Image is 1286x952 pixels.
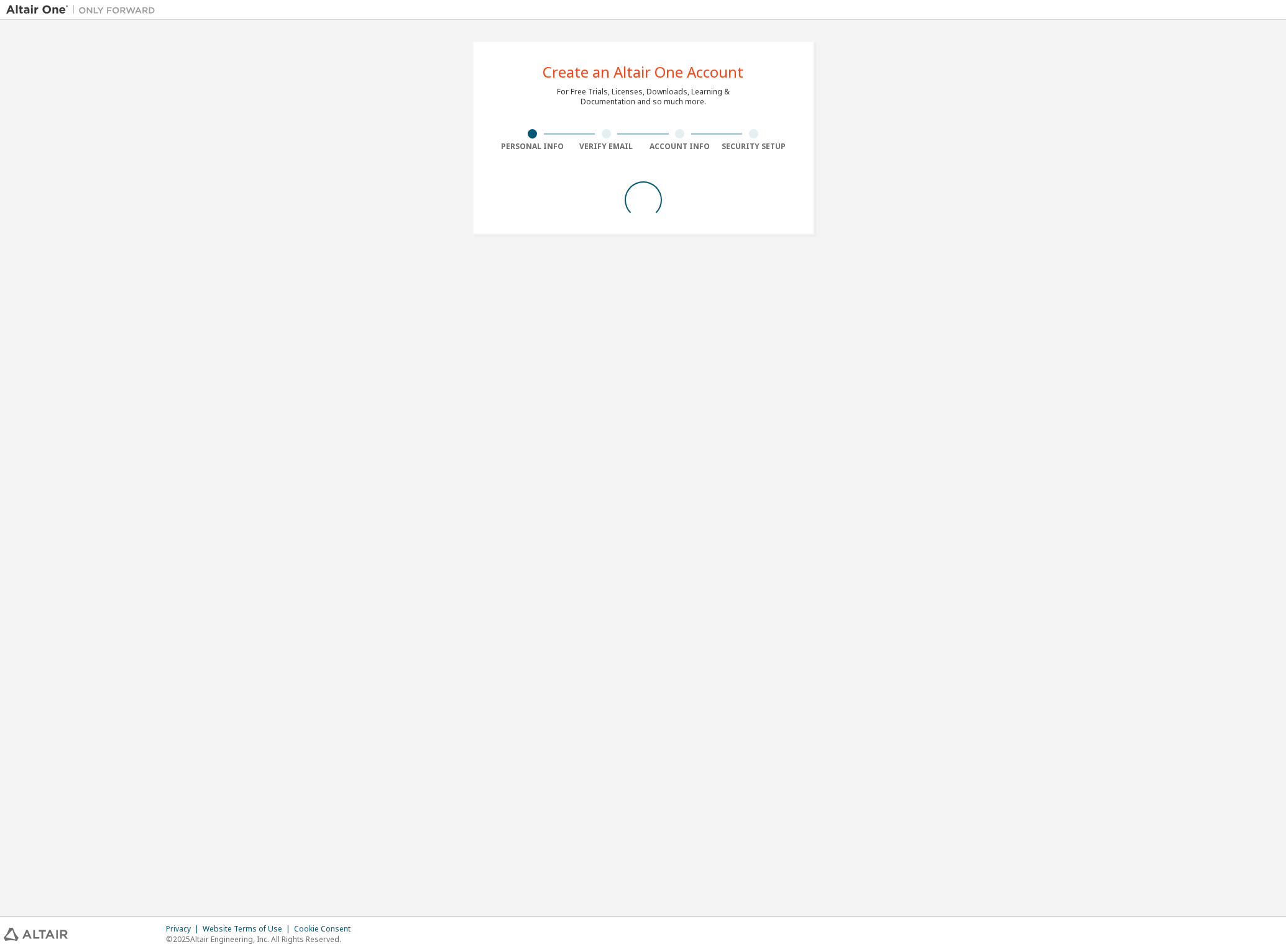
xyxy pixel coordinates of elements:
div: Verify Email [569,142,643,152]
div: For Free Trials, Licenses, Downloads, Learning & Documentation and so much more. [557,87,730,107]
img: Altair One [6,4,162,16]
div: Create an Altair One Account [543,65,743,79]
img: altair_logo.svg [4,928,68,941]
div: Account Info [643,142,717,152]
div: Cookie Consent [294,924,358,934]
div: Privacy [166,924,203,934]
p: © 2025 Altair Engineering, Inc. All Rights Reserved. [166,934,358,945]
div: Personal Info [496,142,570,152]
div: Security Setup [717,142,791,152]
div: Website Terms of Use [203,924,294,934]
